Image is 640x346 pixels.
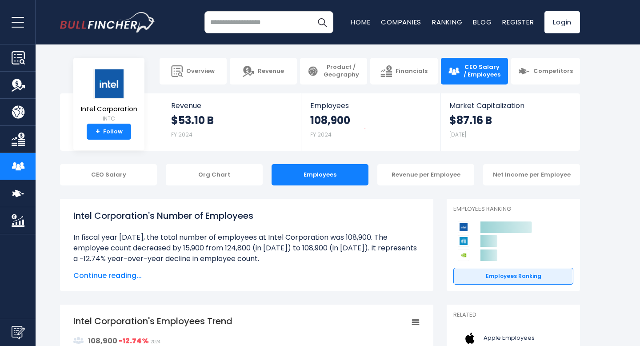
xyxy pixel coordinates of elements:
[441,58,508,84] a: CEO Salary / Employees
[88,336,117,346] strong: 108,900
[310,113,350,127] strong: 108,900
[151,339,160,344] span: 2024
[73,335,84,346] img: graph_employee_icon.svg
[171,101,292,110] span: Revenue
[73,270,420,281] span: Continue reading...
[453,268,573,285] a: Employees Ranking
[458,249,469,261] img: NVIDIA Corporation competitors logo
[301,93,440,151] a: Employees 108,900 FY 2024
[272,164,368,185] div: Employees
[511,58,580,84] a: Competitors
[166,164,263,185] div: Org Chart
[60,12,156,32] img: bullfincher logo
[300,58,367,84] a: Product / Geography
[322,64,360,79] span: Product / Geography
[119,336,149,346] strong: -12.74%
[449,131,466,138] small: [DATE]
[73,315,232,327] tspan: Intel Corporation's Employees Trend
[310,101,431,110] span: Employees
[351,17,370,27] a: Home
[162,93,301,151] a: Revenue $53.10 B FY 2024
[453,205,573,213] p: Employees Ranking
[160,58,227,84] a: Overview
[533,68,573,75] span: Competitors
[258,68,284,75] span: Revenue
[171,113,214,127] strong: $53.10 B
[81,105,137,113] span: Intel Corporation
[171,131,192,138] small: FY 2024
[396,68,428,75] span: Financials
[544,11,580,33] a: Login
[440,93,579,151] a: Market Capitalization $87.16 B [DATE]
[60,164,157,185] div: CEO Salary
[60,12,156,32] a: Go to homepage
[458,221,469,233] img: Intel Corporation competitors logo
[484,334,535,342] span: Apple Employees
[370,58,437,84] a: Financials
[377,164,474,185] div: Revenue per Employee
[449,101,570,110] span: Market Capitalization
[502,17,534,27] a: Register
[80,68,138,124] a: Intel Corporation INTC
[96,128,100,136] strong: +
[432,17,462,27] a: Ranking
[73,209,420,222] h1: Intel Corporation's Number of Employees
[87,124,131,140] a: +Follow
[381,17,421,27] a: Companies
[230,58,297,84] a: Revenue
[81,115,137,123] small: INTC
[73,232,420,264] li: In fiscal year [DATE], the total number of employees at Intel Corporation was 108,900. The employ...
[458,235,469,247] img: Applied Materials competitors logo
[449,113,492,127] strong: $87.16 B
[473,17,492,27] a: Blog
[483,164,580,185] div: Net Income per Employee
[186,68,215,75] span: Overview
[311,11,333,33] button: Search
[463,64,501,79] span: CEO Salary / Employees
[453,311,573,319] p: Related
[310,131,332,138] small: FY 2024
